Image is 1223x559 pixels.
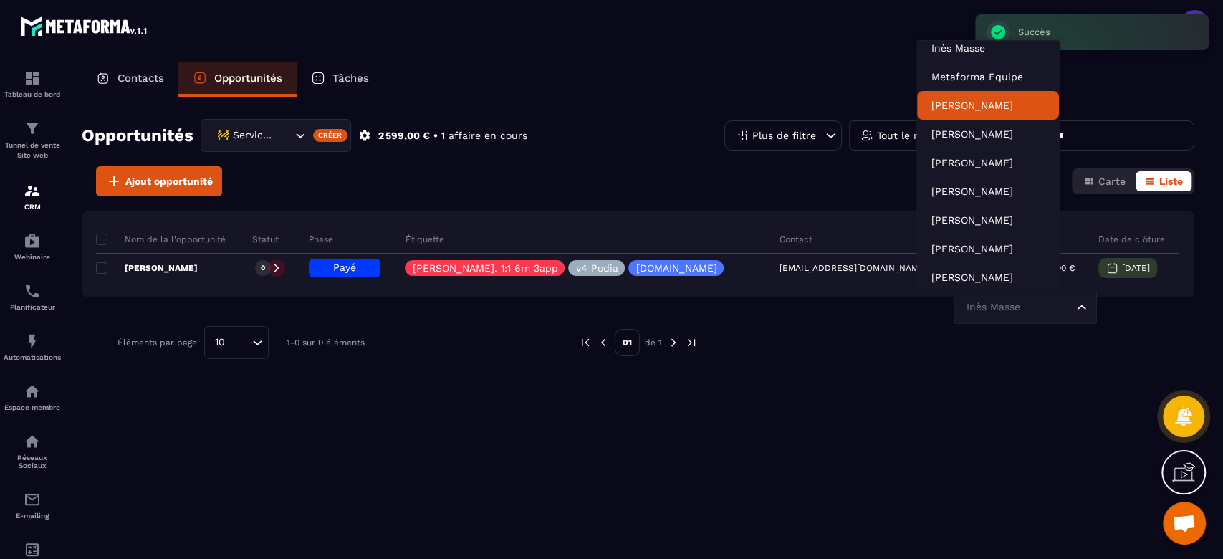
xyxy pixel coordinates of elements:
[96,166,222,196] button: Ajout opportunité
[4,140,61,161] p: Tunnel de vente Site web
[597,336,610,349] img: prev
[24,333,41,350] img: automations
[4,203,61,211] p: CRM
[24,541,41,558] img: accountant
[579,336,592,349] img: prev
[24,70,41,87] img: formation
[24,383,41,400] img: automations
[931,41,1045,55] p: Inès Masse
[1122,263,1150,273] p: [DATE]
[117,72,164,85] p: Contacts
[214,72,282,85] p: Opportunités
[178,62,297,97] a: Opportunités
[313,129,348,142] div: Créer
[214,128,277,143] span: 🚧 Service Client
[4,221,61,272] a: automationsautomationsWebinaire
[82,121,193,150] h2: Opportunités
[615,329,640,356] p: 01
[877,130,947,140] p: Tout le monde
[667,336,680,349] img: next
[4,303,61,311] p: Planificateur
[954,291,1097,324] div: Search for option
[117,338,197,348] p: Éléments par page
[332,72,369,85] p: Tâches
[1098,234,1165,245] p: Date de clôture
[82,62,178,97] a: Contacts
[752,130,816,140] p: Plus de filtre
[287,338,365,348] p: 1-0 sur 0 éléments
[4,372,61,422] a: automationsautomationsEspace membre
[4,454,61,469] p: Réseaux Sociaux
[412,263,557,273] p: [PERSON_NAME]. 1:1 6m 3app
[230,335,249,350] input: Search for option
[931,213,1045,227] p: Aurore Loizeau
[4,322,61,372] a: automationsautomationsAutomatisations
[575,263,618,273] p: v4 Podia
[4,422,61,480] a: social-networksocial-networkRéseaux Sociaux
[1075,171,1134,191] button: Carte
[645,337,662,348] p: de 1
[780,234,812,245] p: Contact
[204,326,269,359] div: Search for option
[433,129,438,143] p: •
[931,156,1045,170] p: Terry Deplanque
[931,270,1045,285] p: Anne-Laure Duporge
[210,335,230,350] span: 10
[96,262,198,274] p: [PERSON_NAME]
[636,263,716,273] p: [DOMAIN_NAME]
[1159,176,1183,187] span: Liste
[277,128,292,143] input: Search for option
[24,282,41,300] img: scheduler
[24,491,41,508] img: email
[931,184,1045,199] p: Kathy Monteiro
[1136,171,1191,191] button: Liste
[24,120,41,137] img: formation
[963,300,1073,315] input: Search for option
[4,353,61,361] p: Automatisations
[24,232,41,249] img: automations
[4,512,61,520] p: E-mailing
[252,234,279,245] p: Statut
[297,62,383,97] a: Tâches
[931,70,1045,84] p: Metaforma Equipe
[4,403,61,411] p: Espace membre
[931,242,1045,256] p: Camille Equilbec
[931,98,1045,113] p: Marjorie Falempin
[4,59,61,109] a: formationformationTableau de bord
[4,171,61,221] a: formationformationCRM
[261,263,265,273] p: 0
[441,129,527,143] p: 1 affaire en cours
[4,90,61,98] p: Tableau de bord
[405,234,443,245] p: Étiquette
[685,336,698,349] img: next
[333,262,356,273] span: Payé
[309,234,333,245] p: Phase
[1098,176,1126,187] span: Carte
[125,174,213,188] span: Ajout opportunité
[24,182,41,199] img: formation
[4,272,61,322] a: schedulerschedulerPlanificateur
[931,127,1045,141] p: Robin Pontoise
[24,433,41,450] img: social-network
[4,480,61,530] a: emailemailE-mailing
[96,234,226,245] p: Nom de la l'opportunité
[378,129,430,143] p: 2 599,00 €
[1163,502,1206,545] a: Ouvrir le chat
[4,109,61,171] a: formationformationTunnel de vente Site web
[201,119,351,152] div: Search for option
[4,253,61,261] p: Webinaire
[20,13,149,39] img: logo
